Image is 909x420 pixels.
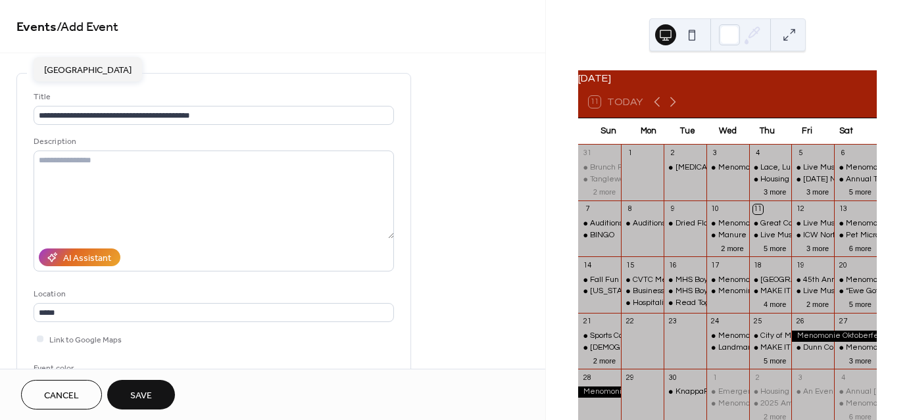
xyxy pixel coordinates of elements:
[749,162,792,174] div: Lace, Lumber, and Legacy: A Menomonie Mansions and Afternoon Tea Tour
[668,118,708,145] div: Tue
[44,63,132,77] span: [GEOGRAPHIC_DATA]
[34,287,391,301] div: Location
[716,242,749,253] button: 2 more
[753,204,763,214] div: 11
[803,286,898,297] div: Live Music: Hap and Hawk
[838,260,848,270] div: 20
[749,342,792,354] div: MAKE IT! Thursdays at Fulton's Workshop
[578,218,621,229] div: Auditions for White Christmas
[706,286,749,297] div: Menomin Wailers: Sea Shanty Sing-along
[706,162,749,174] div: Menomonie Farmer's Market
[628,118,668,145] div: Mon
[791,342,834,354] div: Dunn County Hazardous Waste Event
[578,230,621,241] div: BINGO
[753,373,763,383] div: 2
[706,218,749,229] div: Menomonie Farmer's Market
[578,286,621,297] div: Wisconsin National Pull
[710,204,720,214] div: 10
[710,317,720,327] div: 24
[633,286,707,297] div: Business After Hours
[844,354,877,365] button: 3 more
[791,230,834,241] div: ICW North Presents: September to Dismember
[582,317,592,327] div: 21
[706,386,749,398] div: Emergency Preparedness Class For Seniors
[21,380,102,409] button: Cancel
[621,275,664,286] div: CVTC Menomonie Campus Ribbon Cutting
[676,298,822,309] div: Read Together, Rise Together Book Club
[718,286,868,297] div: Menomin Wailers: Sea Shanty Sing-along
[590,286,681,297] div: [US_STATE] National Pull
[710,149,720,158] div: 3
[578,162,621,174] div: Brunch Feat. TBD
[668,204,677,214] div: 9
[760,230,865,241] div: Live Music: [PERSON_NAME]
[676,386,752,398] div: KnappaPatch Market
[588,354,621,365] button: 2 more
[130,389,152,403] span: Save
[676,286,781,297] div: MHS Boys Soccer Youth Night
[57,14,118,40] span: / Add Event
[834,386,877,398] div: Annual Cancer Research Fundraiser
[758,354,791,365] button: 5 more
[834,342,877,354] div: Menomonie Farmer's Market
[578,174,621,185] div: Tanglewood Dart Tournament
[791,162,834,174] div: Live Music: Crystal + Milz Acoustic Duo
[710,260,720,270] div: 17
[582,260,592,270] div: 14
[827,118,866,145] div: Sat
[589,118,628,145] div: Sun
[844,242,877,253] button: 6 more
[834,230,877,241] div: Pet Microchipping Event
[582,149,592,158] div: 31
[834,286,877,297] div: “Ewe Got This": Lambing Basics Workshop
[664,218,706,229] div: Dried Floral Hanging Workshop
[633,218,739,229] div: Auditions for White Christmas
[44,389,79,403] span: Cancel
[760,174,811,185] div: Housing Clinic
[590,162,654,174] div: Brunch Feat. TBD
[749,386,792,398] div: Housing Clinic
[844,298,877,309] button: 5 more
[760,398,835,409] div: 2025 Amazing Race
[49,333,122,347] span: Link to Google Maps
[718,386,875,398] div: Emergency Preparedness Class For Seniors
[578,331,621,342] div: Sports Card Show
[718,275,854,286] div: Menomonie [PERSON_NAME] Market
[753,149,763,158] div: 4
[676,218,787,229] div: Dried Floral Hanging Workshop
[801,185,834,197] button: 3 more
[664,298,706,309] div: Read Together, Rise Together Book Club
[625,204,635,214] div: 8
[749,230,792,241] div: Live Music: Colton Warren
[34,68,92,82] span: Event details
[791,174,834,185] div: Friday Night Lights Fun Show
[718,230,774,241] div: Manure [DATE]
[760,275,873,286] div: [GEOGRAPHIC_DATA] Opening
[668,149,677,158] div: 2
[590,218,696,229] div: Auditions for White Christmas
[791,275,834,286] div: 45th Annual Punky Manor Challenge of Champions
[753,260,763,270] div: 18
[590,342,760,354] div: [DEMOGRAPHIC_DATA] 3v3 Basketball Games
[749,218,792,229] div: Great Community Cookout
[787,118,826,145] div: Fri
[621,298,664,309] div: Hospitality Nights with Chef Stacy
[791,331,877,342] div: Menomonie Oktoberfest
[758,242,791,253] button: 5 more
[834,162,877,174] div: Menomonie Farmer's Market
[676,275,781,286] div: MHS Boys Soccer Youth Night
[834,174,877,185] div: Annual Thrift and Plant Sale
[16,14,57,40] a: Events
[838,373,848,383] div: 4
[795,373,805,383] div: 3
[747,118,787,145] div: Thu
[718,331,854,342] div: Menomonie [PERSON_NAME] Market
[590,275,668,286] div: Fall Fun Vendor Show
[838,317,848,327] div: 27
[844,185,877,197] button: 5 more
[578,275,621,286] div: Fall Fun Vendor Show
[760,386,811,398] div: Housing Clinic
[834,218,877,229] div: Menomonie Farmer's Market
[107,380,175,409] button: Save
[664,275,706,286] div: MHS Boys Soccer Youth Night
